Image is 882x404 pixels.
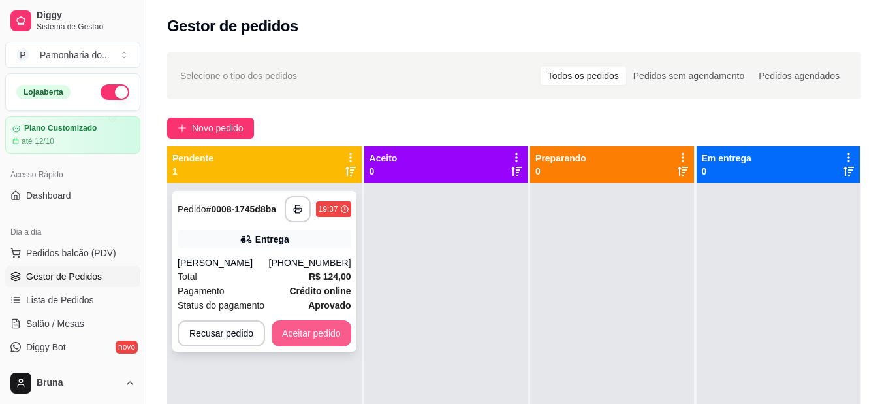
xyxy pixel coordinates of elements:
span: Gestor de Pedidos [26,270,102,283]
p: Em entrega [702,152,751,165]
button: Alterar Status [101,84,129,100]
div: Dia a dia [5,222,140,243]
a: Plano Customizadoaté 12/10 [5,116,140,154]
span: Selecione o tipo dos pedidos [180,69,297,83]
div: [PHONE_NUMBER] [269,256,351,269]
article: até 12/10 [22,136,54,146]
span: Diggy [37,10,135,22]
h2: Gestor de pedidos [167,16,298,37]
button: Recusar pedido [178,320,265,346]
div: Loja aberta [16,85,71,99]
span: Diggy Bot [26,341,66,354]
span: Pagamento [178,284,225,298]
span: Lista de Pedidos [26,294,94,307]
a: DiggySistema de Gestão [5,5,140,37]
div: Pedidos sem agendamento [626,67,751,85]
p: 1 [172,165,213,178]
button: Pedidos balcão (PDV) [5,243,140,263]
span: Pedido [178,204,206,214]
div: Todos os pedidos [541,67,626,85]
a: Dashboard [5,185,140,206]
span: Status do pagamento [178,298,264,312]
p: Pendente [172,152,213,165]
a: KDS [5,360,140,381]
p: 0 [535,165,586,178]
div: 19:37 [319,204,338,214]
span: Novo pedido [192,121,244,135]
span: Dashboard [26,189,71,202]
span: Bruna [37,377,119,389]
strong: aprovado [308,300,351,311]
span: P [16,48,29,61]
strong: R$ 124,00 [309,271,351,282]
div: Entrega [255,233,289,246]
a: Salão / Mesas [5,313,140,334]
a: Gestor de Pedidos [5,266,140,287]
div: Acesso Rápido [5,164,140,185]
a: Diggy Botnovo [5,337,140,358]
div: Pedidos agendados [751,67,847,85]
strong: # 0008-1745d8ba [206,204,276,214]
button: Aceitar pedido [272,320,351,346]
button: Novo pedido [167,118,254,139]
strong: Crédito online [289,286,351,296]
button: Bruna [5,367,140,399]
span: Pedidos balcão (PDV) [26,246,116,260]
article: Plano Customizado [24,124,97,133]
p: Aceito [370,152,398,165]
div: Pamonharia do ... [40,48,110,61]
span: Sistema de Gestão [37,22,135,32]
span: plus [178,124,187,133]
button: Select a team [5,42,140,68]
div: [PERSON_NAME] [178,256,269,269]
span: Salão / Mesas [26,317,84,330]
a: Lista de Pedidos [5,290,140,311]
p: 0 [702,165,751,178]
p: 0 [370,165,398,178]
span: Total [178,269,197,284]
p: Preparando [535,152,586,165]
